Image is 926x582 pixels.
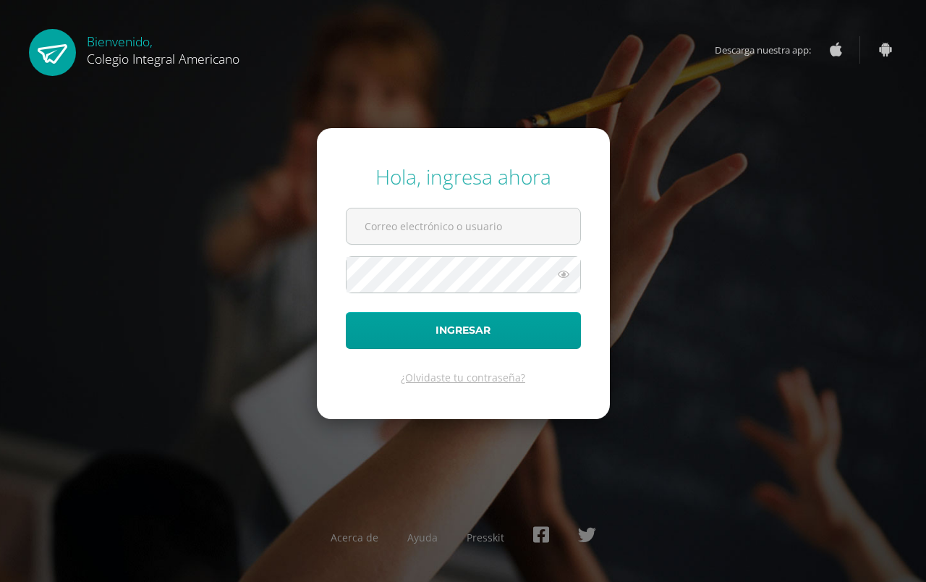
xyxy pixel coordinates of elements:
span: Descarga nuestra app: [715,36,825,64]
a: Acerca de [331,531,378,544]
div: Bienvenido, [87,29,239,67]
button: Ingresar [346,312,581,349]
span: Colegio Integral Americano [87,50,239,67]
a: Presskit [467,531,504,544]
input: Correo electrónico o usuario [347,208,580,244]
a: Ayuda [407,531,438,544]
div: Hola, ingresa ahora [346,163,581,190]
a: ¿Olvidaste tu contraseña? [401,371,525,384]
